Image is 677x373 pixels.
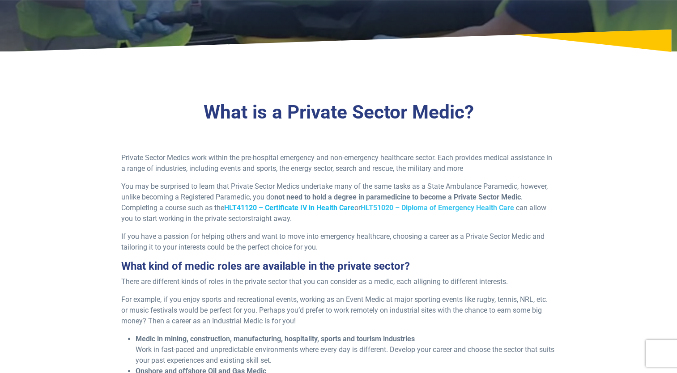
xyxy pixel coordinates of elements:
[121,232,545,251] span: If you have a passion for helping others and want to move into emergency healthcare, choosing a c...
[361,203,514,212] a: HLT51020 – Diploma of Emergency Health Care
[408,164,463,173] span: military and more
[274,193,521,201] span: not need to hold a degree in paramedicine to become a Private Sector Medic
[224,203,354,212] a: HLT41120 – Certificate IV in Health Care
[136,335,415,343] strong: Medic in mining, construction, manufacturing, hospitality, sports and tourism industries
[121,182,517,191] span: You may be surprised to learn that Private Sector Medics undertake many of the same tasks as a St...
[77,101,600,124] h2: What is a Private Sector Medic?
[290,214,292,223] span: .
[121,295,548,325] span: For example, if you enjoy sports and recreational events, working as an Event Medic at major spor...
[121,260,410,272] b: What kind of medic roles are available in the private sector?
[121,153,552,173] span: Private Sector Medics work within the pre-hospital emergency and non-emergency healthcare sector....
[517,182,546,191] span: , however
[247,214,290,223] span: straight away
[121,276,556,287] p: There are different kinds of roles in the private sector that you can consider as a medic, each a...
[136,334,556,366] li: Work in fast-paced and unpredictable environments where every day is different. Develop your care...
[354,203,361,212] span: or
